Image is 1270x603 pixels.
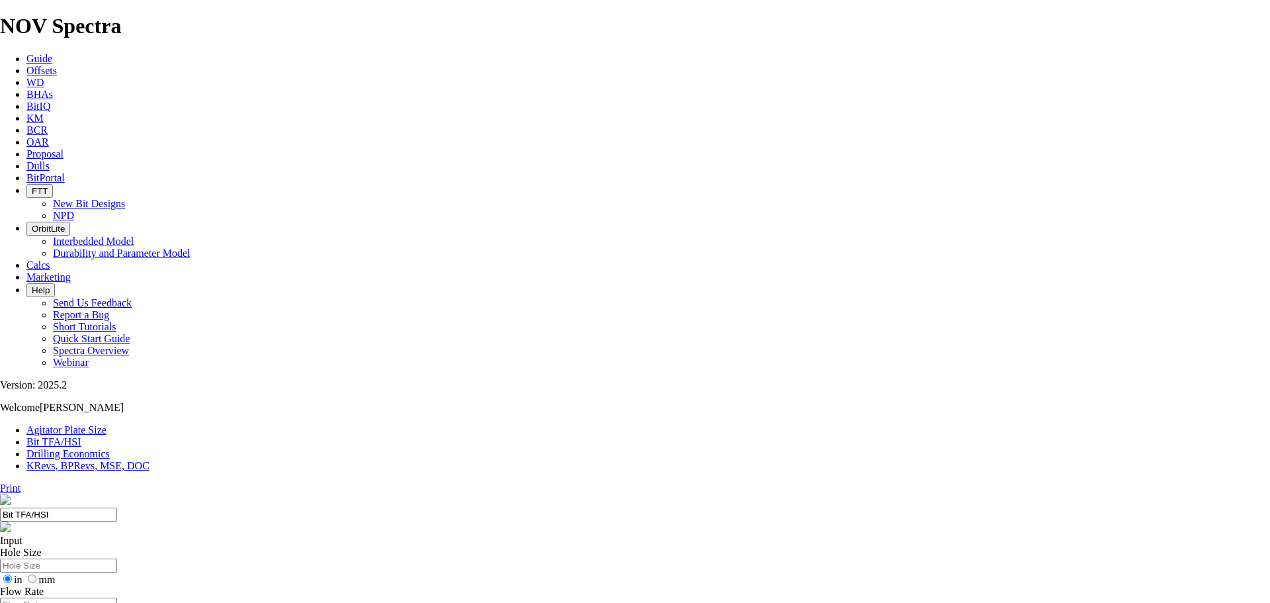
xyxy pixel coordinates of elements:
a: BCR [26,124,48,136]
a: Report a Bug [53,309,109,320]
a: WD [26,77,44,88]
a: Quick Start Guide [53,333,130,344]
a: Bit TFA/HSI [26,436,81,447]
a: Interbedded Model [53,236,134,247]
a: Proposal [26,148,63,160]
a: Marketing [26,271,71,283]
a: KM [26,113,44,124]
span: FTT [32,186,48,196]
button: Help [26,283,55,297]
a: New Bit Designs [53,198,125,209]
a: Offsets [26,65,57,76]
span: [PERSON_NAME] [40,402,124,413]
a: BitIQ [26,101,50,112]
a: Guide [26,53,52,64]
input: mm [28,575,36,583]
a: KRevs, BPRevs, MSE, DOC [26,460,149,471]
span: OrbitLite [32,224,65,234]
input: in [3,575,12,583]
a: BitPortal [26,172,65,183]
a: Agitator Plate Size [26,424,106,436]
a: Durability and Parameter Model [53,248,190,259]
a: OAR [26,136,49,148]
span: Help [32,285,50,295]
label: mm [24,574,55,585]
a: Spectra Overview [53,345,129,356]
button: OrbitLite [26,222,70,236]
a: Short Tutorials [53,321,116,332]
a: Drilling Economics [26,448,110,459]
a: Webinar [53,357,89,368]
a: Dulls [26,160,50,171]
button: FTT [26,184,53,198]
a: Send Us Feedback [53,297,132,308]
a: BHAs [26,89,53,100]
a: Calcs [26,259,50,271]
a: NPD [53,210,74,221]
